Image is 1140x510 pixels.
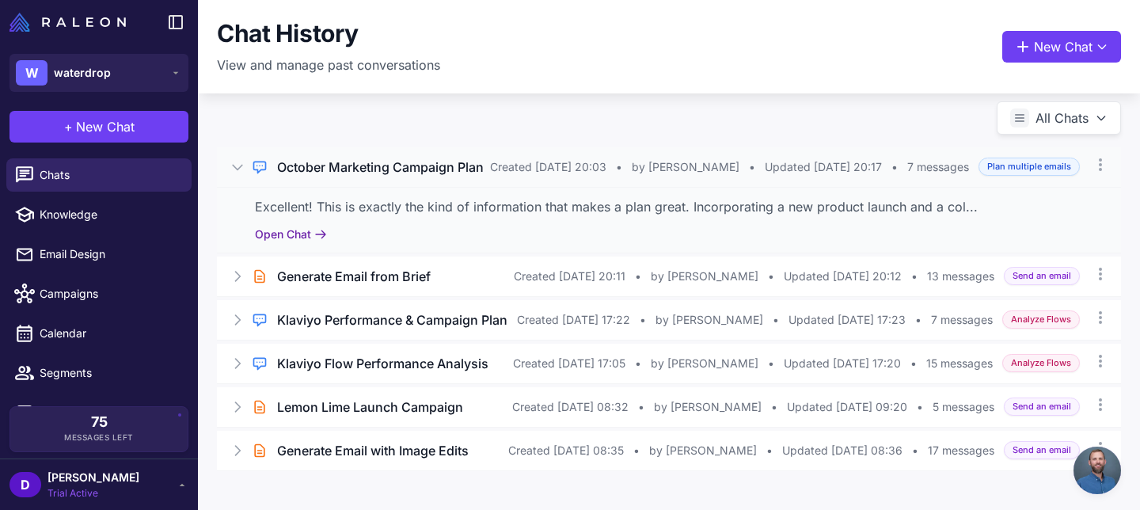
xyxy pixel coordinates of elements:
[632,158,739,176] span: by [PERSON_NAME]
[277,354,488,373] h3: Klaviyo Flow Performance Analysis
[784,268,902,285] span: Updated [DATE] 20:12
[277,267,431,286] h3: Generate Email from Brief
[217,55,440,74] p: View and manage past conversations
[490,158,606,176] span: Created [DATE] 20:03
[514,268,625,285] span: Created [DATE] 20:11
[788,311,906,329] span: Updated [DATE] 17:23
[749,158,755,176] span: •
[1004,398,1080,416] span: Send an email
[6,238,192,271] a: Email Design
[635,355,641,372] span: •
[16,60,47,86] div: W
[771,398,777,416] span: •
[47,486,139,500] span: Trial Active
[54,64,111,82] span: waterdrop
[1002,354,1080,372] span: Analyze Flows
[217,19,358,49] h1: Chat History
[513,355,625,372] span: Created [DATE] 17:05
[933,398,994,416] span: 5 messages
[911,268,918,285] span: •
[6,356,192,390] a: Segments
[768,355,774,372] span: •
[891,158,898,176] span: •
[9,13,132,32] a: Raleon Logo
[6,317,192,350] a: Calendar
[40,364,179,382] span: Segments
[931,311,993,329] span: 7 messages
[40,206,179,223] span: Knowledge
[997,101,1121,135] button: All Chats
[9,13,126,32] img: Raleon Logo
[926,355,993,372] span: 15 messages
[255,197,1083,216] div: Excellent! This is exactly the kind of information that makes a plan great. Incorporating a new p...
[766,442,773,459] span: •
[9,472,41,497] div: D
[907,158,969,176] span: 7 messages
[277,398,463,417] h3: Lemon Lime Launch Campaign
[768,268,774,285] span: •
[640,311,646,329] span: •
[255,226,327,243] button: Open Chat
[910,355,917,372] span: •
[917,398,923,416] span: •
[91,415,108,429] span: 75
[40,285,179,303] span: Campaigns
[784,355,901,372] span: Updated [DATE] 17:20
[978,158,1080,176] span: Plan multiple emails
[6,396,192,429] a: Analytics
[6,158,192,192] a: Chats
[654,398,762,416] span: by [PERSON_NAME]
[76,117,135,136] span: New Chat
[1004,267,1080,285] span: Send an email
[927,268,994,285] span: 13 messages
[40,325,179,342] span: Calendar
[6,277,192,310] a: Campaigns
[47,469,139,486] span: [PERSON_NAME]
[765,158,882,176] span: Updated [DATE] 20:17
[277,158,484,177] h3: October Marketing Campaign Plan
[277,310,507,329] h3: Klaviyo Performance & Campaign Plan
[915,311,921,329] span: •
[277,441,469,460] h3: Generate Email with Image Edits
[1073,447,1121,494] div: Open chat
[1002,31,1121,63] button: New Chat
[40,245,179,263] span: Email Design
[40,404,179,421] span: Analytics
[655,311,763,329] span: by [PERSON_NAME]
[787,398,907,416] span: Updated [DATE] 09:20
[651,268,758,285] span: by [PERSON_NAME]
[6,198,192,231] a: Knowledge
[635,268,641,285] span: •
[64,432,134,443] span: Messages Left
[782,442,902,459] span: Updated [DATE] 08:36
[9,54,188,92] button: Wwaterdrop
[773,311,779,329] span: •
[1004,441,1080,459] span: Send an email
[508,442,624,459] span: Created [DATE] 08:35
[1002,310,1080,329] span: Analyze Flows
[633,442,640,459] span: •
[649,442,757,459] span: by [PERSON_NAME]
[64,117,73,136] span: +
[40,166,179,184] span: Chats
[512,398,629,416] span: Created [DATE] 08:32
[517,311,630,329] span: Created [DATE] 17:22
[912,442,918,459] span: •
[616,158,622,176] span: •
[651,355,758,372] span: by [PERSON_NAME]
[9,111,188,143] button: +New Chat
[928,442,994,459] span: 17 messages
[638,398,644,416] span: •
